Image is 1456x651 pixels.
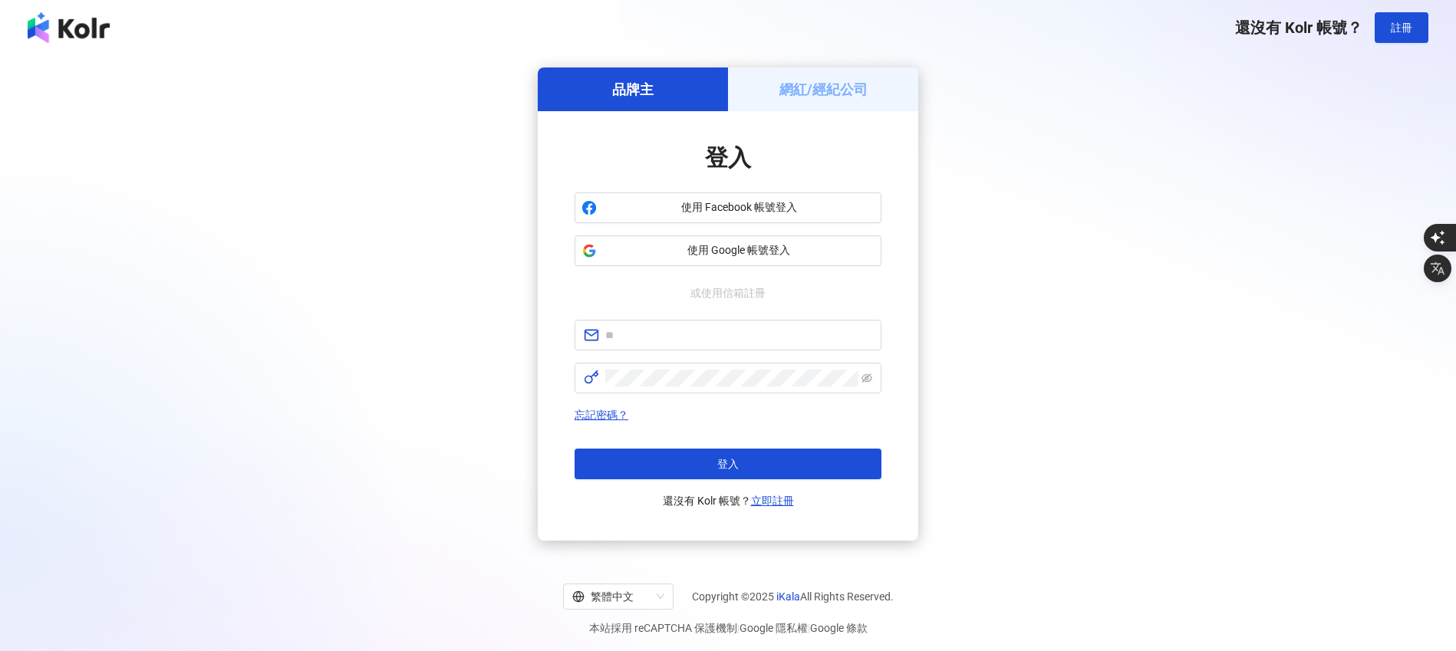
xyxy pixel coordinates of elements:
span: 本站採用 reCAPTCHA 保護機制 [589,619,868,637]
button: 使用 Google 帳號登入 [575,235,881,266]
h5: 網紅/經紀公司 [779,80,868,99]
span: 使用 Google 帳號登入 [603,243,875,258]
a: Google 隱私權 [740,622,808,634]
span: 還沒有 Kolr 帳號？ [1235,18,1362,37]
span: | [808,622,810,634]
div: 繁體中文 [572,584,651,609]
span: | [737,622,740,634]
a: iKala [776,590,800,603]
img: logo [28,12,110,43]
span: 還沒有 Kolr 帳號？ [663,492,794,510]
span: 登入 [717,458,739,470]
h5: 品牌主 [612,80,654,99]
span: 或使用信箱註冊 [680,284,776,301]
span: 登入 [705,144,751,171]
span: Copyright © 2025 All Rights Reserved. [692,587,894,606]
a: Google 條款 [810,622,868,634]
a: 立即註冊 [751,495,794,507]
span: eye-invisible [861,373,872,383]
button: 使用 Facebook 帳號登入 [575,192,881,223]
button: 登入 [575,449,881,479]
span: 註冊 [1391,21,1412,34]
button: 註冊 [1375,12,1428,43]
a: 忘記密碼？ [575,409,628,421]
span: 使用 Facebook 帳號登入 [603,200,875,215]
